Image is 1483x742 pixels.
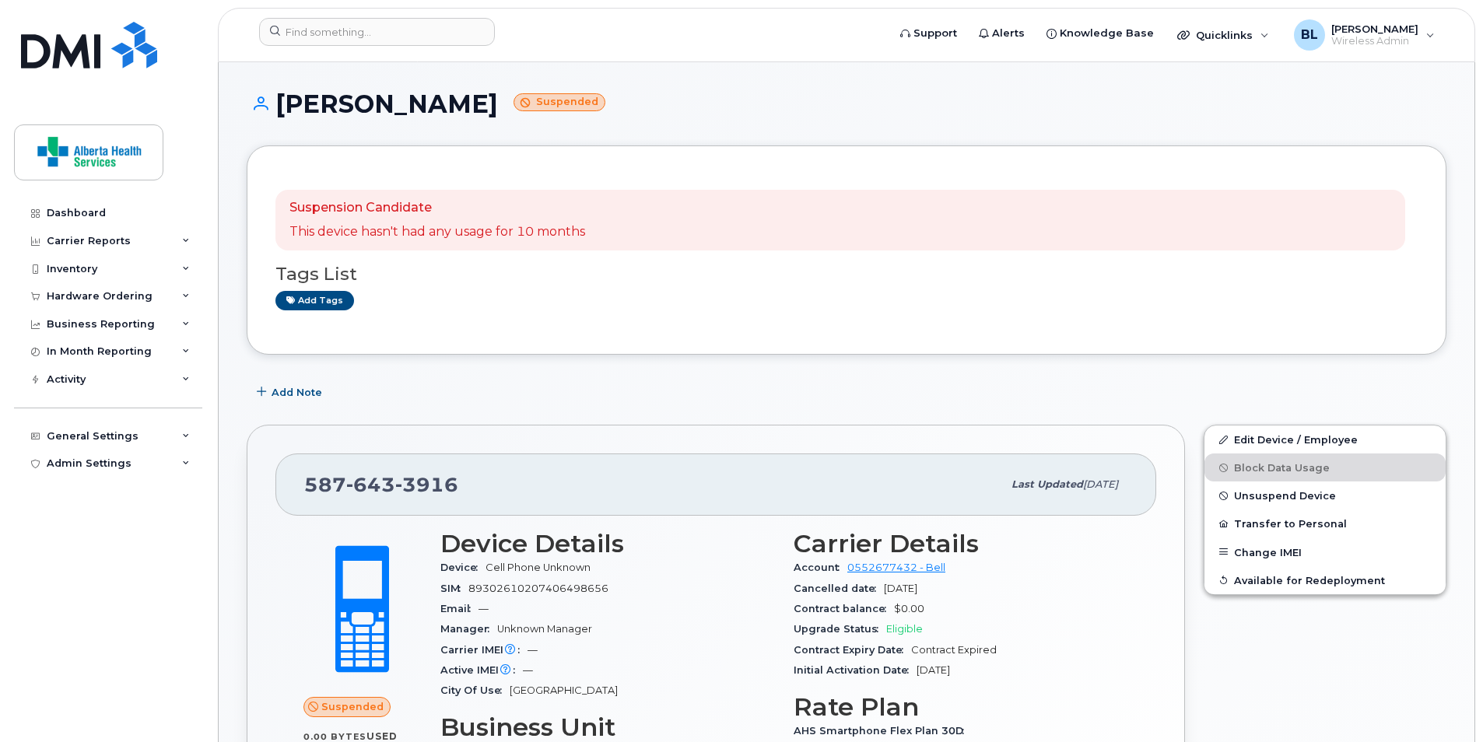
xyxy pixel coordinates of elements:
[894,603,924,614] span: $0.00
[884,583,917,594] span: [DATE]
[440,603,479,614] span: Email
[794,603,894,614] span: Contract balance
[346,473,395,496] span: 643
[917,664,950,676] span: [DATE]
[514,93,605,111] small: Suspended
[304,473,458,496] span: 587
[1234,490,1336,502] span: Unsuspend Device
[440,664,523,676] span: Active IMEI
[1204,481,1446,509] button: Unsuspend Device
[272,385,322,400] span: Add Note
[1204,453,1446,481] button: Block Data Usage
[523,664,533,676] span: —
[440,583,468,594] span: SIM
[440,623,497,635] span: Manager
[794,664,917,676] span: Initial Activation Date
[1234,574,1385,586] span: Available for Redeployment
[395,473,458,496] span: 3916
[794,623,886,635] span: Upgrade Status
[440,644,528,656] span: Carrier IMEI
[321,699,384,714] span: Suspended
[1204,425,1446,453] a: Edit Device / Employee
[247,378,335,406] button: Add Note
[1204,538,1446,566] button: Change IMEI
[468,583,608,594] span: 89302610207406498656
[510,684,618,696] span: [GEOGRAPHIC_DATA]
[440,530,775,558] h3: Device Details
[366,730,398,742] span: used
[275,264,1418,284] h3: Tags List
[497,623,592,635] span: Unknown Manager
[1083,478,1118,490] span: [DATE]
[440,713,775,741] h3: Business Unit
[1204,509,1446,537] button: Transfer to Personal
[440,562,486,573] span: Device
[275,291,354,310] a: Add tags
[794,644,911,656] span: Contract Expiry Date
[794,725,972,737] span: AHS Smartphone Flex Plan 30D
[479,603,489,614] span: —
[1011,478,1083,490] span: Last updated
[886,623,923,635] span: Eligible
[911,644,997,656] span: Contract Expired
[1204,566,1446,594] button: Available for Redeployment
[289,199,585,217] p: Suspension Candidate
[440,684,510,696] span: City Of Use
[289,223,585,241] p: This device hasn't had any usage for 10 months
[303,731,366,742] span: 0.00 Bytes
[486,562,591,573] span: Cell Phone Unknown
[528,644,538,656] span: —
[247,90,1446,117] h1: [PERSON_NAME]
[794,583,884,594] span: Cancelled date
[847,562,945,573] a: 0552677432 - Bell
[794,693,1128,721] h3: Rate Plan
[794,530,1128,558] h3: Carrier Details
[794,562,847,573] span: Account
